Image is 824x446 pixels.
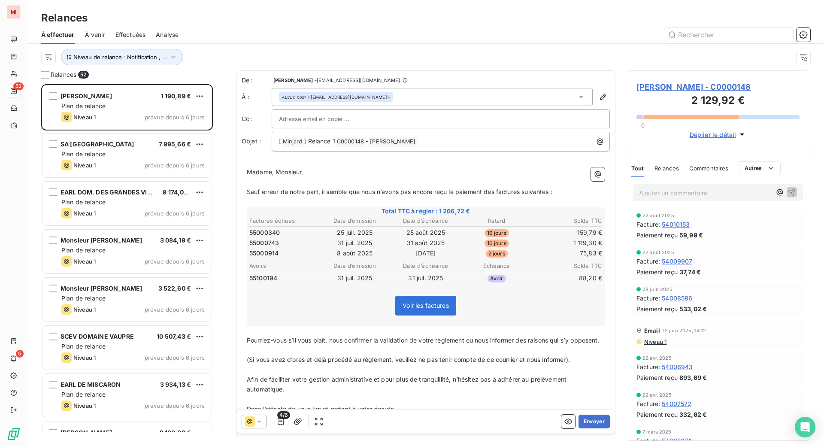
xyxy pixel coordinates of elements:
[249,239,279,247] span: 55000743
[85,30,105,39] span: À venir
[636,410,678,419] span: Paiement reçu
[642,429,672,434] span: 7 mars 2025
[663,328,706,333] span: 12 juin 2025, 14:12
[462,261,532,270] th: Échéance
[158,285,191,292] span: 3 522,60 €
[273,78,313,83] span: [PERSON_NAME]
[163,188,194,196] span: 9 174,06 €
[636,399,660,408] span: Facture :
[662,399,691,408] span: 54007572
[145,306,205,313] span: prévue depuis 6 jours
[320,261,390,270] th: Date d’émission
[488,275,506,282] span: Avoir
[279,137,281,145] span: [
[315,78,400,83] span: - [EMAIL_ADDRESS][DOMAIN_NAME]
[41,84,213,432] div: grid
[61,246,106,254] span: Plan de relance
[486,250,508,258] span: 2 jours
[662,220,690,229] span: 54010153
[73,258,96,265] span: Niveau 1
[247,356,570,363] span: (Si vous avez d’ores et déjà procédé au règlement, veuillez ne pas tenir compte de ce courrier et...
[636,220,660,229] span: Facture :
[462,216,532,225] th: Retard
[636,373,678,382] span: Paiement reçu
[533,228,603,237] td: 159,79 €
[249,261,319,270] th: Avoirs
[369,137,417,147] span: [PERSON_NAME]
[654,165,679,172] span: Relances
[73,54,167,61] span: Niveau de relance : Notification , ...
[533,273,603,283] td: 88,20 €
[662,436,691,445] span: 54005874
[161,92,191,100] span: 1 190,89 €
[249,228,280,237] span: 55000340
[391,261,460,270] th: Date d’échéance
[366,137,368,145] span: -
[157,333,191,340] span: 10 507,43 €
[687,130,749,140] button: Déplier le détail
[679,231,703,240] span: 59,99 €
[73,210,96,217] span: Niveau 1
[391,238,460,248] td: 31 août 2025
[242,137,261,145] span: Objet :
[320,273,390,283] td: 31 juil. 2025
[664,28,793,42] input: Rechercher
[391,228,460,237] td: 25 août 2025
[636,81,800,93] span: [PERSON_NAME] - C0000148
[242,93,272,101] label: À :
[61,343,106,350] span: Plan de relance
[679,267,701,276] span: 37,74 €
[579,415,610,428] button: Envoyer
[61,381,121,388] span: EARL DE MISCARON
[247,188,552,195] span: Sauf erreur de notre part, il semble que nous n’avons pas encore reçu le paiement des factures su...
[642,213,674,218] span: 22 août 2025
[247,168,303,176] span: Madame, Monsieur,
[61,237,142,244] span: Monsieur [PERSON_NAME]
[642,392,672,397] span: 22 avr. 2025
[320,249,390,258] td: 8 août 2025
[61,102,106,109] span: Plan de relance
[156,30,179,39] span: Analyse
[13,82,24,90] span: 52
[636,436,660,445] span: Facture :
[662,362,693,371] span: 54006943
[145,162,205,169] span: prévue depuis 6 jours
[533,216,603,225] th: Solde TTC
[145,354,205,361] span: prévue depuis 6 jours
[391,249,460,258] td: [DATE]
[641,122,645,129] span: 0
[282,94,390,100] div: <[EMAIL_ADDRESS][DOMAIN_NAME]>
[73,402,96,409] span: Niveau 1
[247,405,396,413] span: Dans l’attente de vous lire et restant à votre écoute.
[631,165,644,172] span: Tout
[61,188,164,196] span: EARL DOM. DES GRANDES VIGNES
[61,140,134,148] span: SA [GEOGRAPHIC_DATA]
[643,338,666,345] span: Niveau 1
[636,267,678,276] span: Paiement reçu
[73,162,96,169] span: Niveau 1
[73,354,96,361] span: Niveau 1
[739,161,781,175] button: Autres
[145,258,205,265] span: prévue depuis 6 jours
[636,257,660,266] span: Facture :
[159,140,191,148] span: 7 995,66 €
[320,228,390,237] td: 25 juil. 2025
[690,130,736,139] span: Déplier le détail
[145,114,205,121] span: prévue depuis 6 jours
[279,112,371,125] input: Adresse email en copie ...
[242,76,272,85] span: De :
[636,231,678,240] span: Paiement reçu
[533,261,603,270] th: Solde TTC
[73,114,96,121] span: Niveau 1
[391,216,460,225] th: Date d’échéance
[51,70,76,79] span: Relances
[145,210,205,217] span: prévue depuis 6 jours
[247,337,600,344] span: Pourriez-vous s’il vous plaît, nous confirmer la validation de votre règlement ou nous informer d...
[160,381,191,388] span: 3 934,13 €
[636,93,800,110] h3: 2 129,92 €
[282,94,306,100] em: Aucun nom
[160,237,191,244] span: 3 084,19 €
[7,427,21,441] img: Logo LeanPay
[242,115,272,123] label: Cc :
[145,402,205,409] span: prévue depuis 6 jours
